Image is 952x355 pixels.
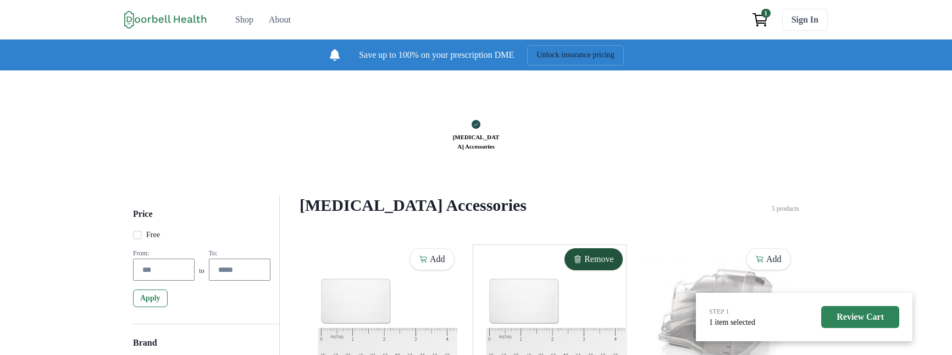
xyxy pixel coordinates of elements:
[772,204,799,214] p: 5 products
[146,229,160,241] p: Free
[782,9,828,31] a: Sign In
[209,249,270,258] div: To:
[761,9,771,18] span: 1
[821,306,899,328] button: Review Cart
[133,290,168,307] button: Apply
[766,254,782,264] p: Add
[229,9,260,31] a: Shop
[133,209,270,229] h5: Price
[133,249,195,258] div: From:
[235,13,253,26] div: Shop
[449,129,503,155] p: [MEDICAL_DATA] Accessories
[709,307,755,316] p: STEP 1
[269,13,291,26] div: About
[527,45,624,65] button: Unlock insurance pricing
[430,254,445,264] p: Add
[584,254,613,264] p: Remove
[709,316,755,328] p: 1 item selected
[746,248,791,270] button: Add
[564,248,622,270] button: Remove
[359,48,514,62] p: Save up to 100% on your prescription DME
[300,195,772,215] h4: [MEDICAL_DATA] Accessories
[409,248,455,270] button: Add
[837,312,884,322] p: Review Cart
[199,266,204,281] p: to
[747,9,773,31] a: View cart
[262,9,297,31] a: About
